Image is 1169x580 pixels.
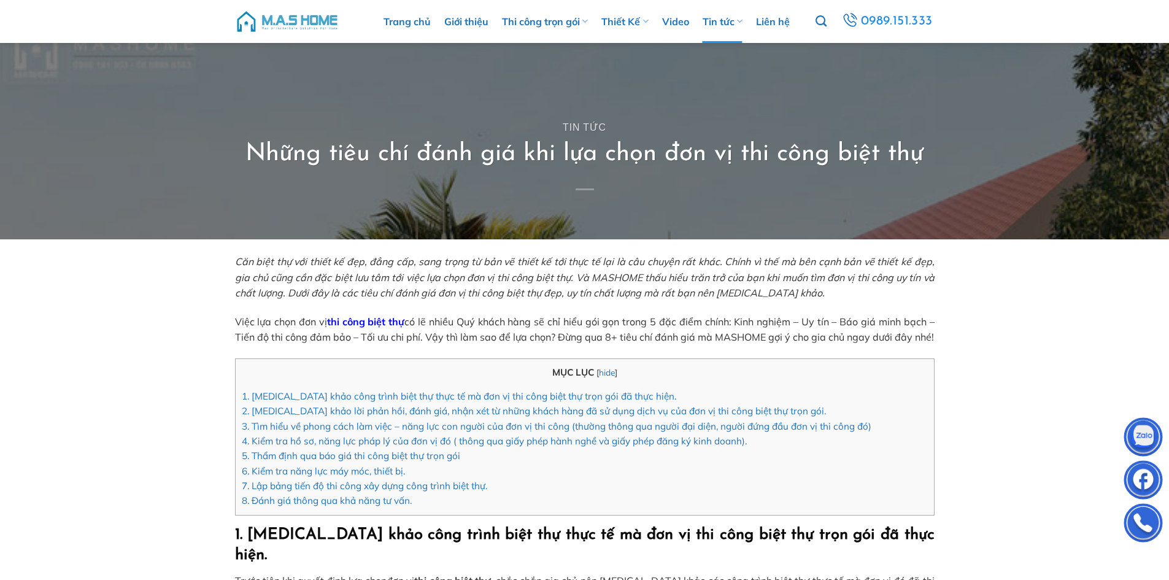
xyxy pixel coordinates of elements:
[327,315,404,328] a: thi công biệt thự
[1125,420,1162,457] img: Zalo
[242,420,871,432] a: 3. Tìm hiểu về phong cách làm việc – năng lực con người của đơn vị thi công (thường thông qua ngư...
[235,3,339,40] img: M.A.S HOME – Tổng Thầu Thiết Kế Và Xây Nhà Trọn Gói
[1125,506,1162,543] img: Phone
[599,367,615,377] a: hide
[242,435,747,447] a: 4. Kiểm tra hồ sơ, năng lực pháp lý của đơn vị đó ( thông qua giấy phép hành nghề và giấy phép đă...
[235,315,327,328] span: Việc lựa chọn đơn vị
[242,450,460,462] a: 5. Thẩm định qua báo giá thi công biệt thự trọn gói
[235,527,935,563] b: 1. [MEDICAL_DATA] khảo công trình biệt thự thực tế mà đơn vị thi công biệt thự trọn gói đã thực h...
[242,390,676,402] a: 1. [MEDICAL_DATA] khảo công trình biệt thự thực tế mà đơn vị thi công biệt thự trọn gói đã thực h...
[242,465,405,477] a: 6. Kiểm tra năng lực máy móc, thiết bị.
[242,495,412,506] a: 8. Đánh giá thông qua khả năng tư vấn.
[242,405,826,417] a: 2. [MEDICAL_DATA] khảo lời phản hồi, đánh giá, nhận xét từ những khách hàng đã sử dụng dịch vụ củ...
[816,9,827,34] a: Tìm kiếm
[245,138,924,170] h1: Những tiêu chí đánh giá khi lựa chọn đơn vị thi công biệt thự
[840,10,934,33] a: 0989.151.333
[235,255,935,299] span: Căn biệt thự với thiết kế đẹp, đẳng cấp, sang trọng từ bản vẽ thiết kế tới thực tế lại là câu chu...
[563,122,606,133] a: Tin tức
[596,367,599,377] span: [
[235,315,935,344] span: có lẽ nhiều Quý khách hàng sẽ chỉ hiểu gói gọn trong 5 đặc điểm chính: Kinh nghiệm – Uy tín – Báo...
[242,365,928,380] p: MỤC LỤC
[242,480,487,492] a: 7. Lập bảng tiến độ thi công xây dựng công trình biệt thự.
[1125,463,1162,500] img: Facebook
[861,11,933,32] span: 0989.151.333
[615,367,617,377] span: ]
